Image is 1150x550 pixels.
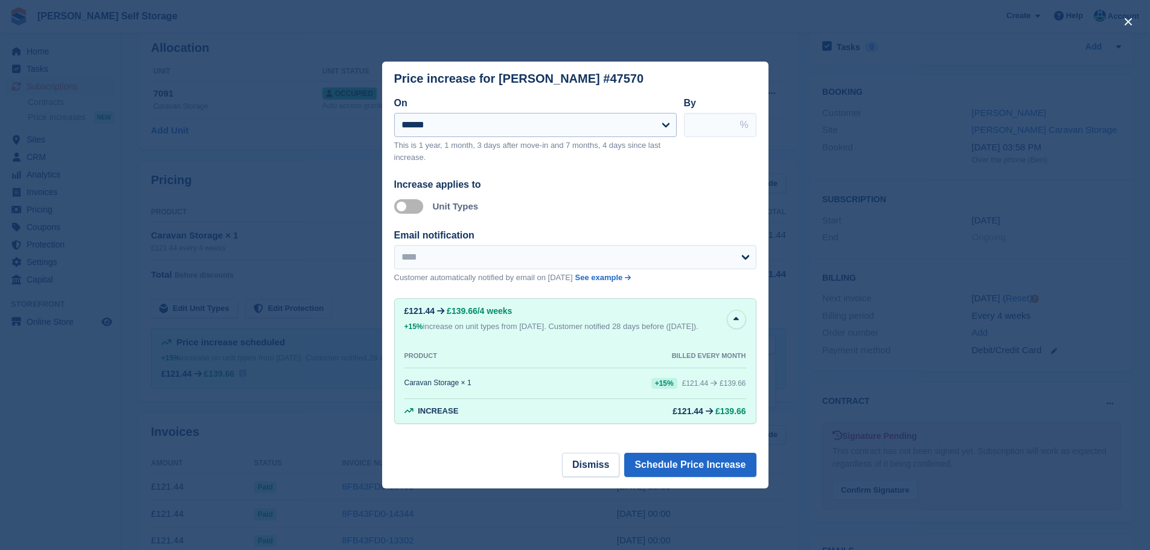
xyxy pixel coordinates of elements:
div: £121.44 [682,379,708,388]
div: Increase applies to [394,177,756,192]
label: By [684,98,696,108]
div: +15% [404,321,423,333]
div: Price increase for [PERSON_NAME] #47570 [394,72,644,86]
span: £139.66 [447,306,478,316]
button: Schedule Price Increase [624,453,756,477]
label: On [394,98,407,108]
button: Dismiss [562,453,619,477]
div: £121.44 [404,306,435,316]
span: Customer notified 28 days before ([DATE]). [548,322,698,331]
label: Email notification [394,230,474,240]
div: BILLED EVERY MONTH [672,352,746,360]
button: close [1119,12,1138,31]
div: PRODUCT [404,352,437,360]
div: +15% [651,378,677,389]
span: /4 weeks [478,306,513,316]
p: This is 1 year, 1 month, 3 days after move-in and 7 months, 4 days since last increase. [394,139,677,163]
label: Unit Types [433,201,479,211]
label: Apply to unit types [394,206,428,208]
span: £139.66 [715,406,746,416]
span: See example [575,273,623,282]
div: £121.44 [672,406,703,416]
a: See example [575,272,631,284]
p: Customer automatically notified by email on [DATE] [394,272,573,284]
span: Increase [418,406,458,415]
span: £139.66 [720,379,746,388]
div: Caravan Storage × 1 [404,379,471,387]
span: increase on unit types from [DATE]. [404,322,546,331]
